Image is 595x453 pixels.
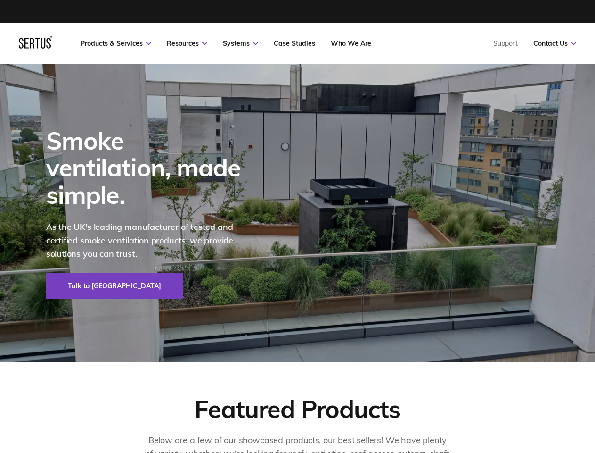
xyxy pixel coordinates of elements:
a: Contact Us [533,39,576,48]
a: Case Studies [274,39,315,48]
a: Products & Services [81,39,151,48]
a: Who We Are [331,39,371,48]
a: Talk to [GEOGRAPHIC_DATA] [46,273,183,299]
div: Smoke ventilation, made simple. [46,127,253,208]
div: Featured Products [195,394,400,424]
p: As the UK's leading manufacturer of tested and certified smoke ventilation products, we provide s... [46,220,253,261]
iframe: Chat Widget [425,344,595,453]
a: Resources [167,39,207,48]
a: Systems [223,39,258,48]
a: Support [493,39,518,48]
